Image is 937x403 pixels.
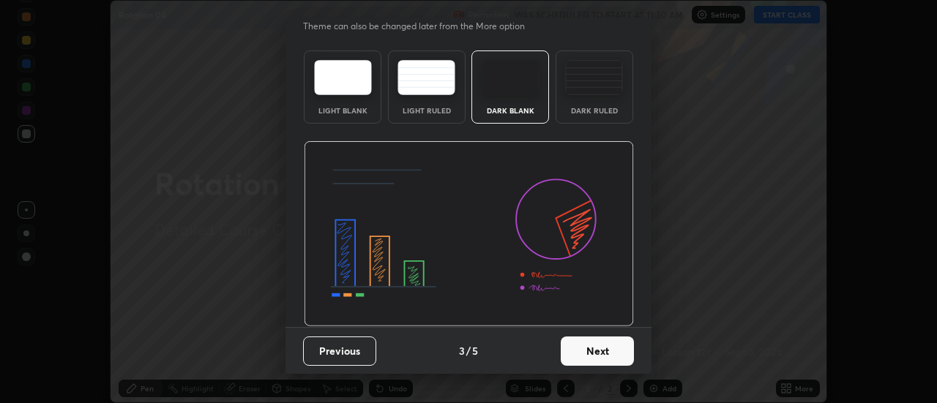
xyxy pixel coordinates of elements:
button: Next [561,336,634,366]
div: Dark Ruled [565,107,624,114]
img: darkThemeBanner.d06ce4a2.svg [304,141,634,327]
img: lightTheme.e5ed3b09.svg [314,60,372,95]
div: Light Blank [313,107,372,114]
div: Light Ruled [397,107,456,114]
p: Theme can also be changed later from the More option [303,20,540,33]
div: Dark Blank [481,107,540,114]
img: darkTheme.f0cc69e5.svg [482,60,540,95]
button: Previous [303,336,376,366]
h4: / [466,343,471,358]
h4: 3 [459,343,465,358]
img: lightRuledTheme.5fabf969.svg [397,60,455,95]
h4: 5 [472,343,478,358]
img: darkRuledTheme.de295e13.svg [565,60,623,95]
